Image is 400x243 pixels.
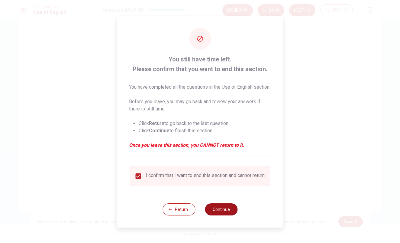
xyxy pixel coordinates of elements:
div: I confirm that I want to end this section and cannot return. [146,172,266,180]
p: Before you leave, you may go back and review your answers if there is still time. [129,98,271,113]
strong: Continue [149,128,169,133]
li: Click to go back to the last question [139,120,271,127]
button: Return [163,203,195,215]
strong: Return [149,120,164,126]
button: Continue [205,203,237,215]
li: Click to finish this section. [139,127,271,134]
span: You still have time left. Please confirm that you want to end this section. [129,54,271,74]
em: Once you leave this section, you CANNOT return to it. [129,142,271,149]
p: You have completed all the questions in the Use of English section. [129,84,271,91]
